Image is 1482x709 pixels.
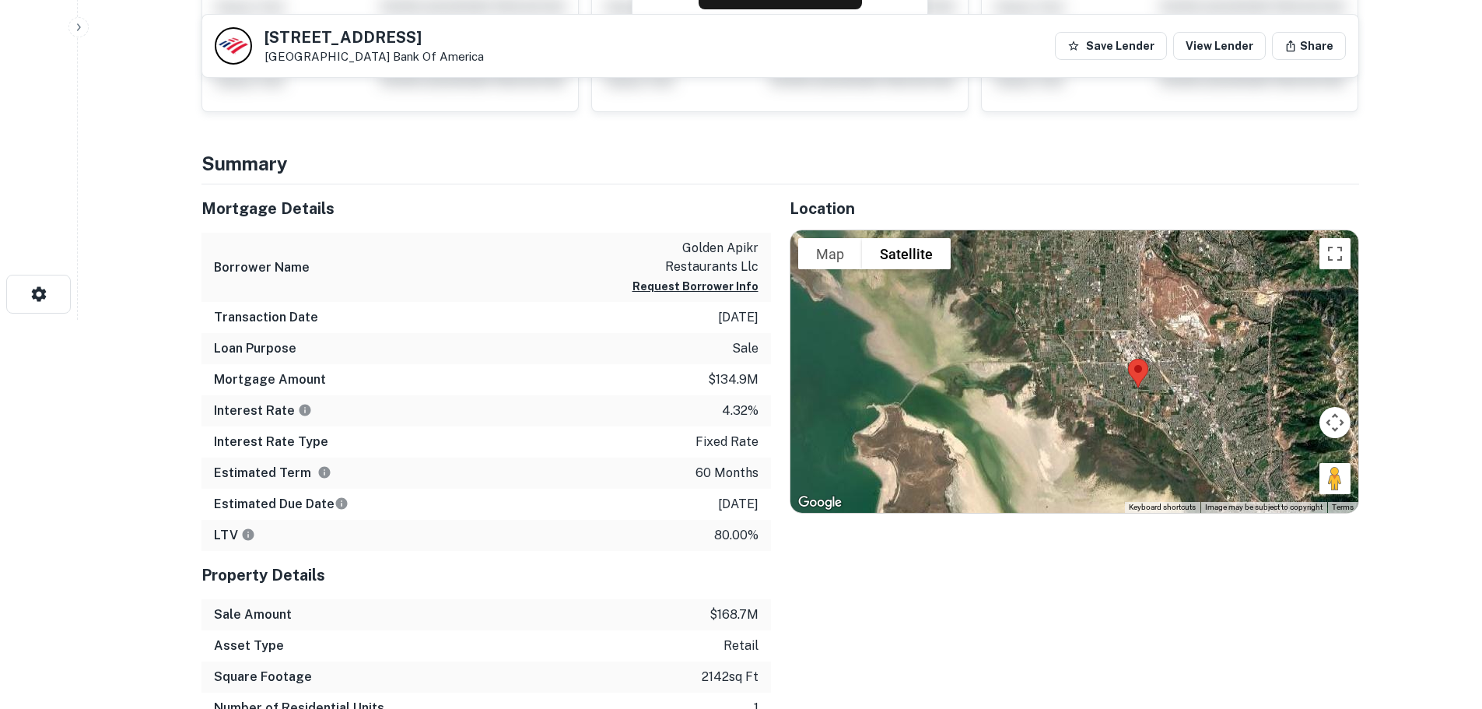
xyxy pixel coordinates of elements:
h6: Estimated Due Date [214,495,349,514]
p: fixed rate [695,433,759,451]
p: 2142 sq ft [702,668,759,686]
h6: LTV [214,526,255,545]
span: Image may be subject to copyright [1205,503,1323,511]
p: [DATE] [718,495,759,514]
h6: Sale Amount [214,605,292,624]
h4: Summary [201,149,1359,177]
h6: Borrower Name [214,258,310,277]
svg: Term is based on a standard schedule for this type of loan. [317,465,331,479]
a: Open this area in Google Maps (opens a new window) [794,493,846,513]
h5: Property Details [201,563,771,587]
h5: Mortgage Details [201,197,771,220]
p: $134.9m [708,370,759,389]
h6: Transaction Date [214,308,318,327]
p: [DATE] [718,308,759,327]
p: sale [732,339,759,358]
p: 4.32% [722,402,759,420]
p: [GEOGRAPHIC_DATA] [265,50,484,64]
button: Drag Pegman onto the map to open Street View [1319,463,1351,494]
h6: Square Footage [214,668,312,686]
button: Keyboard shortcuts [1129,502,1196,513]
a: View Lender [1173,32,1266,60]
p: 80.00% [714,526,759,545]
h5: Location [790,197,1359,220]
h6: Estimated Term [214,464,331,483]
h5: [STREET_ADDRESS] [265,30,484,45]
iframe: Chat Widget [1404,584,1482,659]
svg: Estimate is based on a standard schedule for this type of loan. [335,497,349,511]
p: retail [723,637,759,655]
button: Show satellite imagery [862,238,951,269]
h6: Loan Purpose [214,339,296,358]
p: $168.7m [709,605,759,624]
svg: LTVs displayed on the website are for informational purposes only and may be reported incorrectly... [241,528,255,542]
a: Bank Of America [393,50,484,63]
button: Map camera controls [1319,407,1351,438]
button: Request Borrower Info [632,277,759,296]
h6: Asset Type [214,637,284,655]
p: golden apikr restaurants llc [618,239,759,276]
svg: The interest rates displayed on the website are for informational purposes only and may be report... [298,403,312,417]
button: Show street map [798,238,862,269]
p: 60 months [695,464,759,483]
img: Google [794,493,846,513]
h6: Interest Rate [214,402,312,420]
button: Save Lender [1055,32,1167,60]
button: Share [1272,32,1346,60]
a: Terms (opens in new tab) [1332,503,1354,511]
button: Toggle fullscreen view [1319,238,1351,269]
h6: Interest Rate Type [214,433,328,451]
h6: Mortgage Amount [214,370,326,389]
